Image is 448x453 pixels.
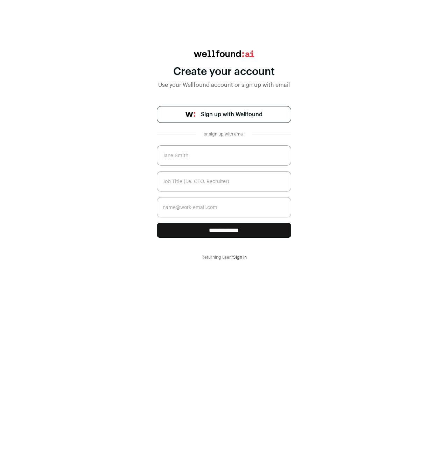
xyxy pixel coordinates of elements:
[201,110,262,119] span: Sign up with Wellfound
[157,145,291,166] input: Jane Smith
[233,255,247,259] a: Sign in
[157,81,291,89] div: Use your Wellfound account or sign up with email
[157,255,291,260] div: Returning user?
[157,171,291,191] input: Job Title (i.e. CEO, Recruiter)
[157,65,291,78] div: Create your account
[157,106,291,123] a: Sign up with Wellfound
[194,50,254,57] img: wellfound:ai
[185,112,195,117] img: wellfound-symbol-flush-black-fb3c872781a75f747ccb3a119075da62bfe97bd399995f84a933054e44a575c4.png
[202,131,246,137] div: or sign up with email
[157,197,291,217] input: name@work-email.com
